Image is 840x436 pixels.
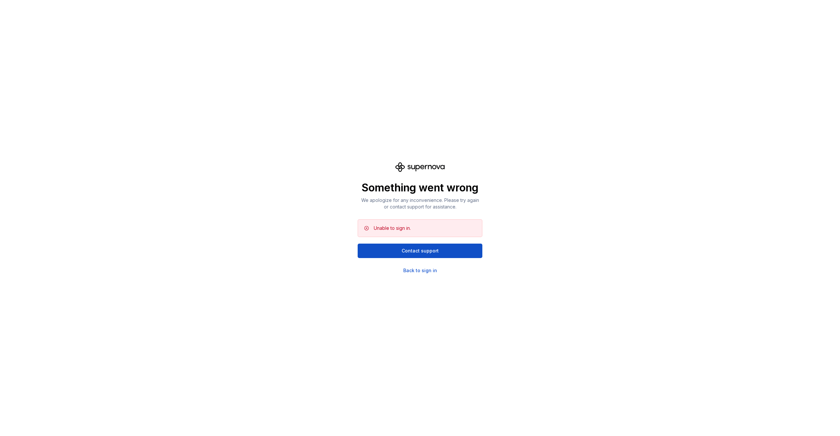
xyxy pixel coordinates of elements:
button: Contact support [358,244,482,258]
span: Contact support [402,248,439,254]
p: Something went wrong [358,181,482,194]
a: Back to sign in [403,267,437,274]
div: Unable to sign in. [374,225,411,231]
p: We apologize for any inconvenience. Please try again or contact support for assistance. [358,197,482,210]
